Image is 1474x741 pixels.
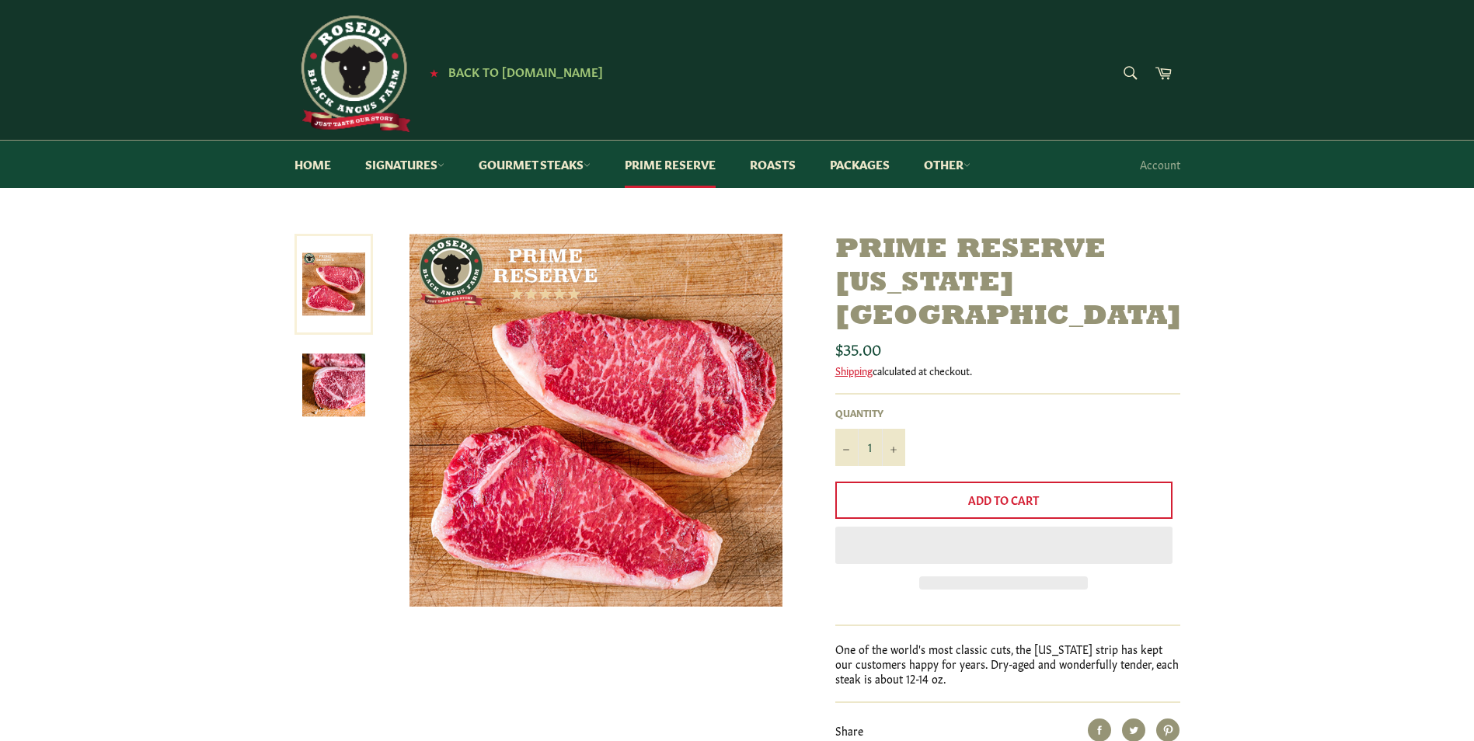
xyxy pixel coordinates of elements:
[835,234,1180,335] h1: Prime Reserve [US_STATE][GEOGRAPHIC_DATA]
[835,337,881,359] span: $35.00
[882,429,905,466] button: Increase item quantity by one
[835,429,859,466] button: Reduce item quantity by one
[302,353,365,416] img: Prime Reserve New York Strip
[430,66,438,78] span: ★
[835,363,873,377] a: Shipping
[350,141,460,188] a: Signatures
[448,63,603,79] span: Back to [DOMAIN_NAME]
[609,141,731,188] a: Prime Reserve
[908,141,986,188] a: Other
[835,642,1180,687] p: One of the world's most classic cuts, the [US_STATE] strip has kept our customers happy for years...
[422,66,603,78] a: ★ Back to [DOMAIN_NAME]
[734,141,811,188] a: Roasts
[1132,141,1188,187] a: Account
[968,492,1039,507] span: Add to Cart
[835,482,1173,519] button: Add to Cart
[294,16,411,132] img: Roseda Beef
[279,141,347,188] a: Home
[835,722,863,738] span: Share
[835,364,1180,377] div: calculated at checkout.
[835,406,905,419] label: Quantity
[463,141,606,188] a: Gourmet Steaks
[409,234,782,607] img: Prime Reserve New York Strip
[814,141,905,188] a: Packages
